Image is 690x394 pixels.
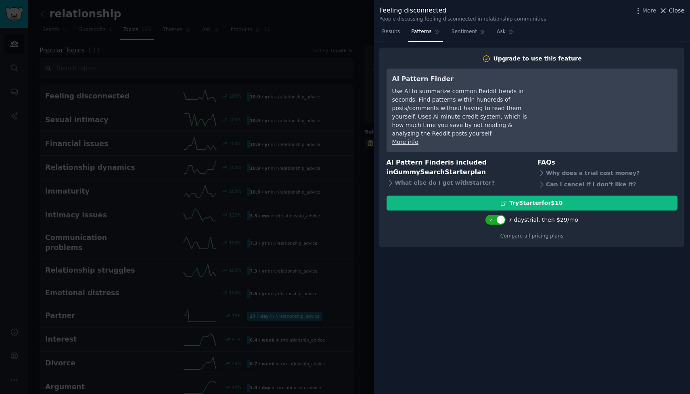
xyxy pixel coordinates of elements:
a: Compare all pricing plans [500,233,563,239]
div: What else do I get with Starter ? [387,177,527,189]
button: TryStarterfor$10 [387,196,677,211]
span: More [642,6,657,15]
a: Sentiment [449,25,488,42]
div: People discussing feeling disconnected in relationship communities [379,16,546,23]
span: Sentiment [452,28,477,35]
div: 7 days trial, then $ 29 /mo [508,216,578,224]
span: Patterns [411,28,431,35]
button: More [634,6,657,15]
span: GummySearch Starter [393,168,470,176]
a: Patterns [408,25,443,42]
h3: AI Pattern Finder is included in plan [387,158,527,177]
div: Use AI to summarize common Reddit trends in seconds. Find patterns within hundreds of posts/comme... [392,87,539,138]
div: Why does a trial cost money? [537,167,677,179]
div: Try Starter for $10 [509,199,562,207]
a: Ask [494,25,517,42]
iframe: YouTube video player [551,74,672,135]
h3: FAQs [537,158,677,168]
div: Upgrade to use this feature [493,54,582,63]
span: Close [669,6,684,15]
div: Feeling disconnected [379,6,546,16]
span: Ask [497,28,506,35]
button: Close [659,6,684,15]
a: Results [379,25,403,42]
span: Results [382,28,400,35]
a: More info [392,139,418,145]
h3: AI Pattern Finder [392,74,539,84]
div: Can I cancel if I don't like it? [537,179,677,190]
